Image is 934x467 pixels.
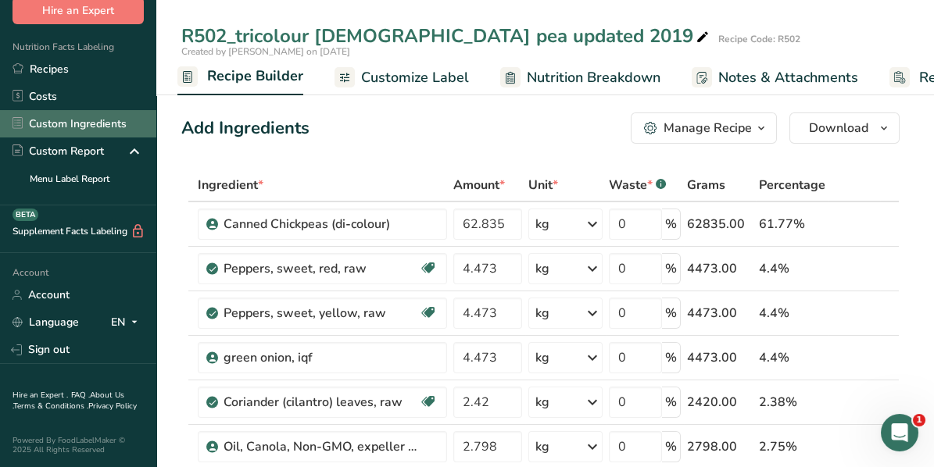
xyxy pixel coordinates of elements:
div: Waste [609,176,666,194]
a: Notes & Attachments [692,60,858,95]
a: Language [13,308,79,336]
span: Unit [528,176,558,194]
div: 2.38% [759,393,825,412]
div: R502_tricolour [DEMOGRAPHIC_DATA] pea updated 2019 [181,22,712,50]
div: kg [535,304,549,323]
a: Hire an Expert . [13,390,68,401]
iframe: Intercom live chat [881,414,918,451]
a: Recipe Builder [177,59,303,96]
div: Recipe Code: R502 [718,32,800,46]
div: green onion, iqf [224,348,419,367]
div: Canned Chickpeas (di-colour) [224,215,419,233]
button: Manage Recipe [631,112,777,144]
div: 2798.00 [687,437,753,456]
a: Nutrition Breakdown [500,60,660,95]
div: EN [111,313,144,332]
span: Created by [PERSON_NAME] on [DATE] [181,45,350,58]
a: Terms & Conditions . [13,401,88,412]
div: Peppers, sweet, red, raw [224,259,419,278]
span: Nutrition Breakdown [527,67,660,88]
div: Coriander (cilantro) leaves, raw [224,393,419,412]
span: Ingredient [198,176,263,194]
span: Download [809,119,868,137]
div: BETA [13,209,38,221]
div: 62835.00 [687,215,753,233]
div: kg [535,393,549,412]
a: About Us . [13,390,124,412]
span: 1 [913,414,925,426]
a: Privacy Policy [88,401,137,412]
div: 4.4% [759,348,825,367]
div: Peppers, sweet, yellow, raw [224,304,419,323]
div: Powered By FoodLabelMaker © 2025 All Rights Reserved [13,436,144,455]
div: Add Ingredients [181,116,310,141]
span: Customize Label [361,67,469,88]
div: 4.4% [759,259,825,278]
div: Manage Recipe [664,119,752,137]
button: Download [789,112,900,144]
span: Notes & Attachments [718,67,858,88]
div: 61.77% [759,215,825,233]
div: 4.4% [759,304,825,323]
div: Oil, Canola, Non-GMO, expeller pressed, RBD [224,437,419,456]
span: Amount [453,176,505,194]
div: 4473.00 [687,304,753,323]
a: FAQ . [71,390,90,401]
span: Percentage [759,176,825,194]
div: kg [535,215,549,233]
div: 4473.00 [687,259,753,278]
div: Custom Report [13,143,104,159]
div: 2420.00 [687,393,753,412]
div: 2.75% [759,437,825,456]
div: kg [535,437,549,456]
span: Grams [687,176,725,194]
div: kg [535,348,549,367]
a: Customize Label [335,60,469,95]
div: kg [535,259,549,278]
div: 4473.00 [687,348,753,367]
span: Recipe Builder [207,66,303,87]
